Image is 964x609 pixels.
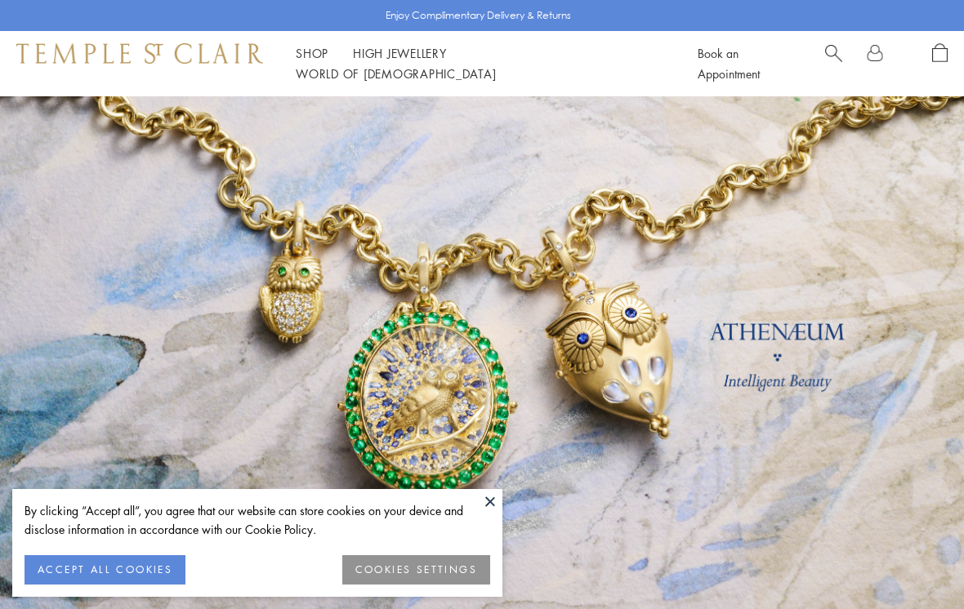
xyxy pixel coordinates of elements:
a: Open Shopping Bag [932,43,948,84]
a: ShopShop [296,45,328,61]
a: Search [825,43,842,84]
div: By clicking “Accept all”, you agree that our website can store cookies on your device and disclos... [25,501,490,539]
a: World of [DEMOGRAPHIC_DATA]World of [DEMOGRAPHIC_DATA] [296,65,496,82]
a: Book an Appointment [698,45,760,82]
a: High JewelleryHigh Jewellery [353,45,447,61]
button: COOKIES SETTINGS [342,555,490,585]
button: ACCEPT ALL COOKIES [25,555,185,585]
img: Temple St. Clair [16,43,263,63]
p: Enjoy Complimentary Delivery & Returns [386,7,571,24]
nav: Main navigation [296,43,661,84]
